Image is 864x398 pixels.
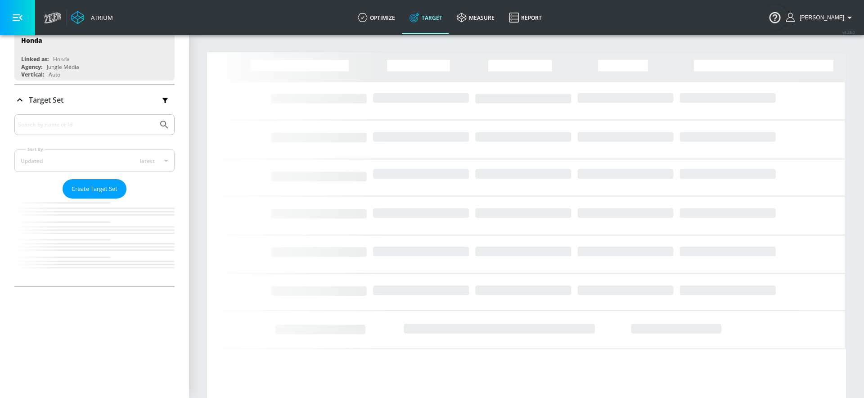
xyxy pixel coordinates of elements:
[47,63,79,71] div: Jungle Media
[14,29,175,81] div: HondaLinked as:HondaAgency:Jungle MediaVertical:Auto
[796,14,844,21] span: login as: anthony.rios@zefr.com
[14,85,175,115] div: Target Set
[21,36,42,45] div: Honda
[351,1,402,34] a: optimize
[140,157,155,165] span: latest
[18,119,154,131] input: Search by name or Id
[87,14,113,22] div: Atrium
[63,179,126,199] button: Create Target Set
[26,146,45,152] label: Sort By
[71,11,113,24] a: Atrium
[14,199,175,286] nav: list of Target Set
[21,63,42,71] div: Agency:
[21,55,49,63] div: Linked as:
[29,95,63,105] p: Target Set
[49,71,60,78] div: Auto
[21,71,44,78] div: Vertical:
[762,5,787,30] button: Open Resource Center
[53,55,70,63] div: Honda
[402,1,450,34] a: Target
[786,12,855,23] button: [PERSON_NAME]
[502,1,549,34] a: Report
[450,1,502,34] a: measure
[14,114,175,286] div: Target Set
[72,184,117,194] span: Create Target Set
[842,30,855,35] span: v 4.28.0
[21,157,43,165] div: Updated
